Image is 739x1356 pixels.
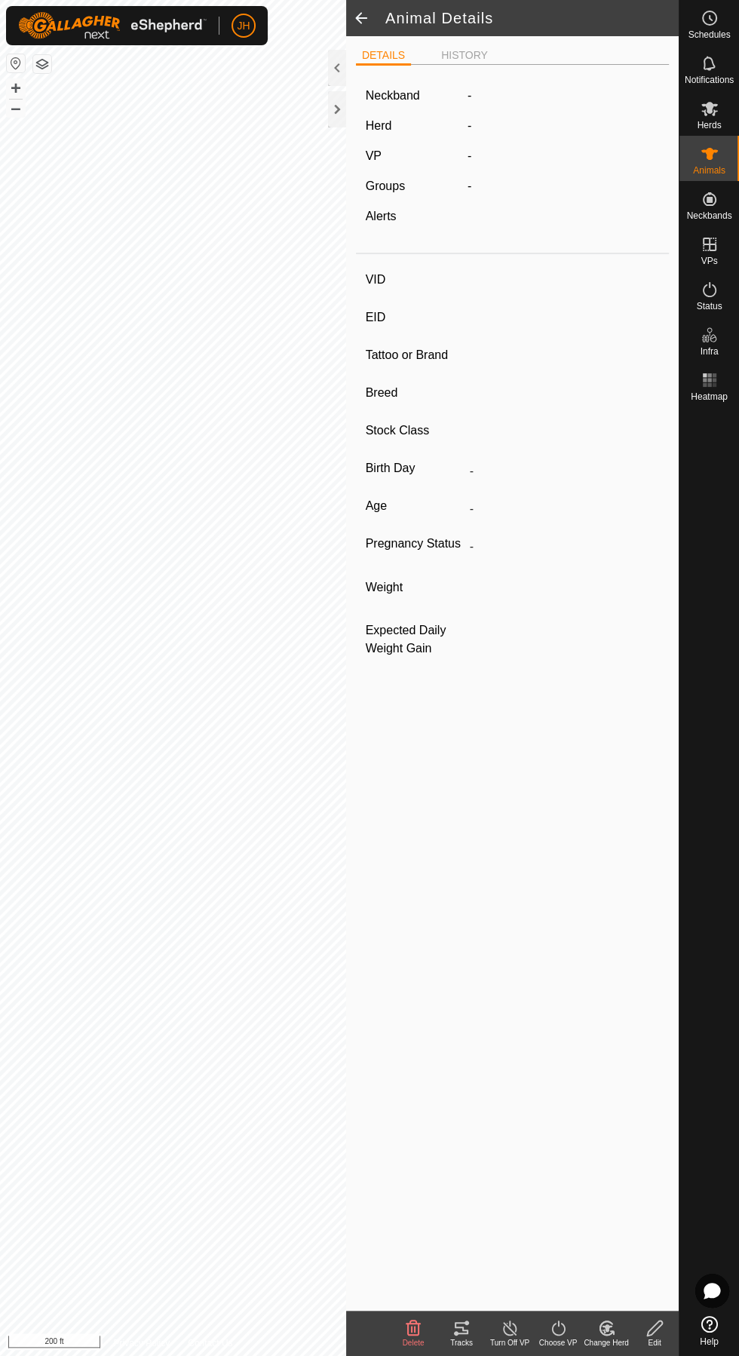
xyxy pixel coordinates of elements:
li: HISTORY [435,48,494,63]
label: Tattoo or Brand [366,345,464,365]
button: – [7,99,25,117]
h2: Animal Details [385,9,679,27]
label: Alerts [366,210,397,222]
span: JH [237,18,250,34]
button: + [7,79,25,97]
app-display-virtual-paddock-transition: - [468,149,471,162]
div: Tracks [437,1337,486,1348]
li: DETAILS [356,48,411,66]
span: Schedules [688,30,730,39]
div: Choose VP [534,1337,582,1348]
span: Neckbands [686,211,731,220]
button: Reset Map [7,54,25,72]
label: Pregnancy Status [366,534,464,554]
label: VID [366,270,464,290]
span: Herds [697,121,721,130]
a: Help [679,1310,739,1352]
span: Help [700,1337,719,1346]
a: Privacy Policy [113,1336,170,1350]
span: - [468,119,471,132]
span: Delete [403,1339,425,1347]
img: Gallagher Logo [18,12,207,39]
label: VP [366,149,382,162]
span: Status [696,302,722,311]
a: Contact Us [188,1336,232,1350]
span: Heatmap [691,392,728,401]
label: Neckband [366,87,420,105]
span: Notifications [685,75,734,84]
label: Weight [366,572,464,603]
span: Infra [700,347,718,356]
label: Stock Class [366,421,464,440]
span: Animals [693,166,725,175]
label: Age [366,496,464,516]
label: Groups [366,179,405,192]
div: - [461,177,666,195]
label: - [468,87,471,105]
label: EID [366,308,464,327]
label: Breed [366,383,464,403]
div: Turn Off VP [486,1337,534,1348]
span: VPs [701,256,717,265]
label: Expected Daily Weight Gain [366,621,464,658]
button: Map Layers [33,55,51,73]
label: Herd [366,119,392,132]
div: Edit [630,1337,679,1348]
div: Change Herd [582,1337,630,1348]
label: Birth Day [366,459,464,478]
